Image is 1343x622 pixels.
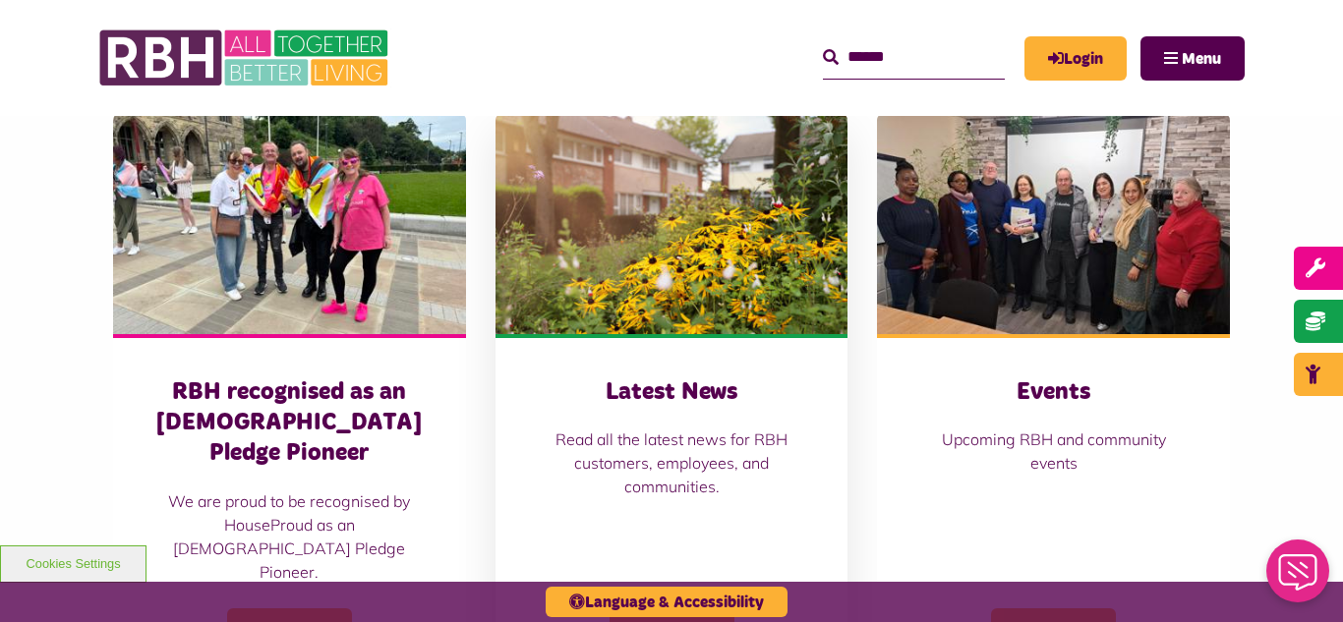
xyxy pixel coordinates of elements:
[823,36,1005,79] input: Search
[1140,36,1245,81] button: Navigation
[98,20,393,96] img: RBH
[535,427,809,498] p: Read all the latest news for RBH customers, employees, and communities.
[152,489,427,584] p: We are proud to be recognised by HouseProud as an [DEMOGRAPHIC_DATA] Pledge Pioneer.
[877,114,1230,334] img: Group photo of customers and colleagues at Spotland Community Centre
[916,427,1191,475] p: Upcoming RBH and community events
[113,114,466,334] img: RBH customers and colleagues at the Rochdale Pride event outside the town hall
[152,377,427,470] h3: RBH recognised as an [DEMOGRAPHIC_DATA] Pledge Pioneer
[546,587,788,617] button: Language & Accessibility
[916,377,1191,408] h3: Events
[496,114,848,334] img: SAZ MEDIA RBH HOUSING4
[1255,534,1343,622] iframe: Netcall Web Assistant for live chat
[1182,51,1221,67] span: Menu
[1024,36,1127,81] a: MyRBH
[535,377,809,408] h3: Latest News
